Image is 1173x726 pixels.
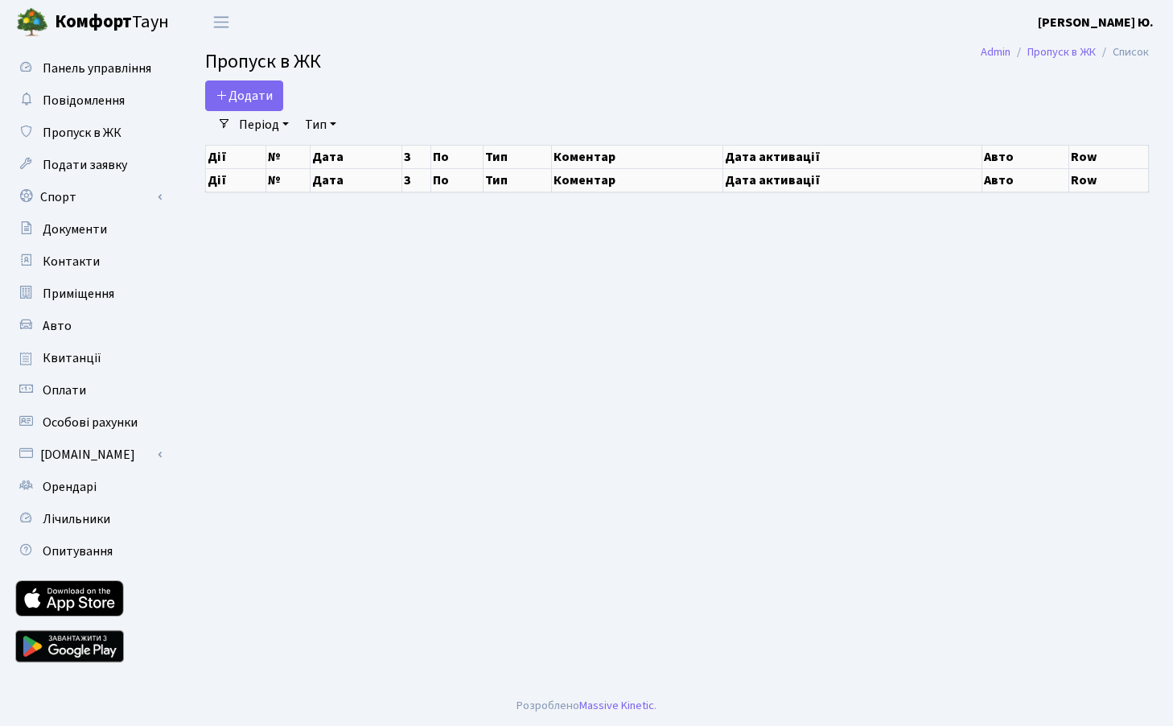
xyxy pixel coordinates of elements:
[957,35,1173,69] nav: breadcrumb
[205,80,283,111] a: Додати
[206,168,266,192] th: Дії
[8,181,169,213] a: Спорт
[43,349,101,367] span: Квитанції
[579,697,654,714] a: Massive Kinetic
[266,168,310,192] th: №
[1038,13,1154,32] a: [PERSON_NAME] Ю.
[982,168,1069,192] th: Авто
[8,213,169,245] a: Документи
[43,60,151,77] span: Панель управління
[483,145,552,168] th: Тип
[552,145,723,168] th: Коментар
[8,471,169,503] a: Орендарі
[431,168,484,192] th: По
[43,124,121,142] span: Пропуск в ЖК
[233,111,295,138] a: Період
[483,168,552,192] th: Тип
[552,168,723,192] th: Коментар
[310,168,401,192] th: Дата
[8,278,169,310] a: Приміщення
[43,92,125,109] span: Повідомлення
[310,145,401,168] th: Дата
[206,145,266,168] th: Дії
[266,145,310,168] th: №
[8,52,169,85] a: Панель управління
[8,149,169,181] a: Подати заявку
[722,145,982,168] th: Дата активації
[8,85,169,117] a: Повідомлення
[1027,43,1096,60] a: Пропуск в ЖК
[55,9,169,36] span: Таун
[43,156,127,174] span: Подати заявку
[55,9,132,35] b: Комфорт
[205,47,321,76] span: Пропуск в ЖК
[1069,145,1149,168] th: Row
[8,535,169,567] a: Опитування
[43,414,138,431] span: Особові рахунки
[8,342,169,374] a: Квитанції
[8,245,169,278] a: Контакти
[298,111,343,138] a: Тип
[401,168,430,192] th: З
[1069,168,1149,192] th: Row
[43,285,114,303] span: Приміщення
[982,145,1069,168] th: Авто
[431,145,484,168] th: По
[517,697,656,715] div: Розроблено .
[1038,14,1154,31] b: [PERSON_NAME] Ю.
[981,43,1010,60] a: Admin
[43,317,72,335] span: Авто
[8,310,169,342] a: Авто
[1096,43,1149,61] li: Список
[8,117,169,149] a: Пропуск в ЖК
[16,6,48,39] img: logo.png
[216,87,273,105] span: Додати
[8,503,169,535] a: Лічильники
[43,382,86,399] span: Оплати
[43,510,110,528] span: Лічильники
[8,439,169,471] a: [DOMAIN_NAME]
[8,406,169,439] a: Особові рахунки
[43,253,100,270] span: Контакти
[8,374,169,406] a: Оплати
[722,168,982,192] th: Дата активації
[201,9,241,35] button: Переключити навігацію
[43,542,113,560] span: Опитування
[43,221,107,238] span: Документи
[401,145,430,168] th: З
[43,478,97,496] span: Орендарі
